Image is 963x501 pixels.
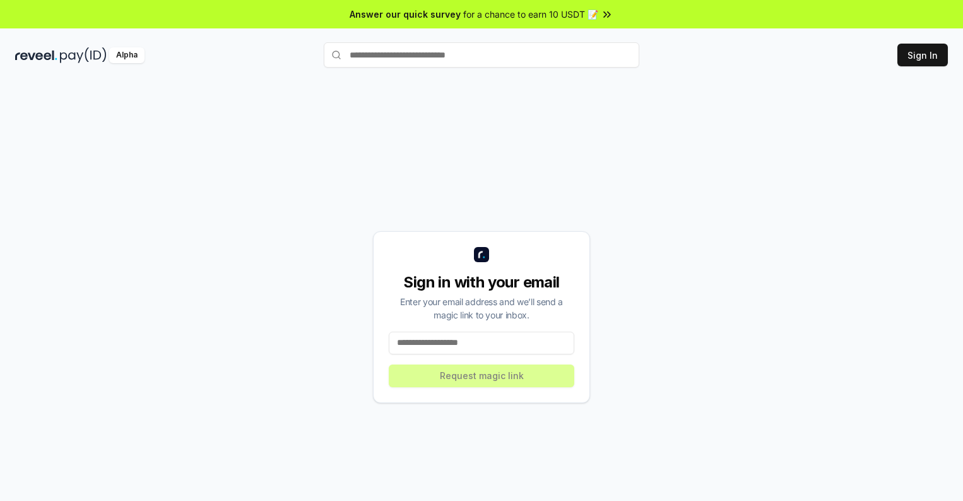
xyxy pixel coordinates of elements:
[15,47,57,63] img: reveel_dark
[463,8,598,21] span: for a chance to earn 10 USDT 📝
[60,47,107,63] img: pay_id
[389,272,574,293] div: Sign in with your email
[897,44,948,66] button: Sign In
[474,247,489,262] img: logo_small
[389,295,574,322] div: Enter your email address and we’ll send a magic link to your inbox.
[350,8,461,21] span: Answer our quick survey
[109,47,145,63] div: Alpha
